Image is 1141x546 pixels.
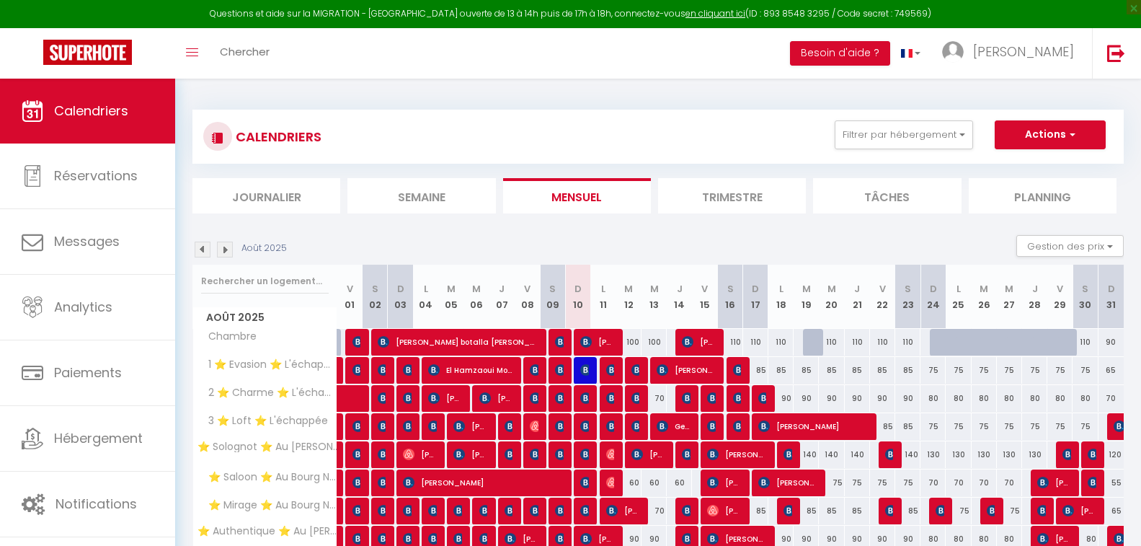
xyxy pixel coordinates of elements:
span: [PERSON_NAME] [505,497,513,524]
div: 130 [920,441,946,468]
abbr: L [779,282,783,296]
li: Journalier [192,178,340,213]
div: 140 [794,441,819,468]
span: Marine [PERSON_NAME] [580,356,589,384]
span: [PERSON_NAME] [580,469,589,496]
span: [PERSON_NAME] [758,413,868,440]
span: ⭐ Mirage ⭐ Au Bourg Neuf [195,498,339,514]
a: ... [PERSON_NAME] [931,28,1092,79]
div: 70 [920,470,946,496]
span: [PERSON_NAME] [530,356,538,384]
div: 90 [895,385,920,412]
abbr: D [397,282,404,296]
div: 110 [768,329,794,356]
span: [PERSON_NAME] [606,441,615,468]
span: [PERSON_NAME] [403,469,563,496]
span: [PERSON_NAME] [378,469,386,496]
span: [PERSON_NAME] [606,497,640,524]
abbr: M [980,282,988,296]
span: [PERSON_NAME] [657,356,716,384]
div: 75 [997,357,1022,384]
div: 75 [946,357,971,384]
div: 75 [870,470,895,496]
div: 75 [1073,413,1098,440]
span: [PERSON_NAME] [352,441,361,468]
abbr: D [752,282,759,296]
th: 15 [692,265,717,329]
div: 70 [641,385,667,412]
span: [PERSON_NAME] [378,441,386,468]
th: 09 [540,265,565,329]
th: 02 [363,265,388,329]
span: [PERSON_NAME] [758,384,767,412]
div: 110 [743,329,768,356]
th: 05 [438,265,463,329]
span: [PERSON_NAME] [707,384,716,412]
div: 75 [920,413,946,440]
button: Actions [995,120,1106,149]
span: [PERSON_NAME] [758,469,817,496]
th: 07 [489,265,515,329]
span: [PERSON_NAME] [479,384,513,412]
h3: CALENDRIERS [232,120,321,153]
div: 55 [1098,470,1124,496]
abbr: S [905,282,911,296]
span: Notifications [56,495,137,513]
th: 21 [845,265,870,329]
div: 85 [743,357,768,384]
span: [PERSON_NAME] [352,413,361,440]
span: Germinet Olivier [657,413,691,440]
th: 13 [641,265,667,329]
span: [PERSON_NAME] [PERSON_NAME] [530,413,538,440]
abbr: L [956,282,961,296]
div: 130 [946,441,971,468]
span: [PERSON_NAME] [378,356,386,384]
abbr: J [677,282,683,296]
abbr: S [727,282,734,296]
th: 20 [819,265,844,329]
div: 85 [870,357,895,384]
span: [PERSON_NAME] [987,497,995,524]
span: Chambre [195,329,260,345]
span: [PERSON_NAME] [352,356,361,384]
span: [PERSON_NAME] botalla [PERSON_NAME] [378,328,538,356]
div: 75 [819,470,844,496]
abbr: M [624,282,633,296]
div: 80 [1047,385,1073,412]
span: [PERSON_NAME] [580,441,589,468]
div: 70 [972,470,997,496]
span: [PERSON_NAME] [530,384,538,412]
div: 75 [1022,357,1047,384]
th: 11 [591,265,616,329]
span: 1 ⭐ Evasion ⭐ L'échappée [195,357,339,373]
div: 85 [895,413,920,440]
span: [PERSON_NAME] [580,497,589,524]
abbr: M [827,282,836,296]
span: [PERSON_NAME] [403,413,412,440]
abbr: J [1032,282,1038,296]
span: [PERSON_NAME] [428,384,462,412]
th: 14 [667,265,692,329]
span: [PERSON_NAME] [707,441,766,468]
span: [PERSON_NAME] [885,497,894,524]
th: 19 [794,265,819,329]
div: 75 [997,498,1022,524]
span: 2 ⭐ Charme ⭐ L'échappée [195,385,339,401]
span: Calendriers [54,102,128,120]
span: [PERSON_NAME] [403,441,437,468]
a: [PERSON_NAME] [337,441,345,469]
span: [PERSON_NAME] [936,497,944,524]
abbr: S [1082,282,1088,296]
span: [PERSON_NAME] [403,356,412,384]
th: 12 [616,265,641,329]
span: [PERSON_NAME] [783,497,792,524]
span: ⭐ Saloon ⭐ Au Bourg Neuf [195,470,339,485]
div: 80 [946,385,971,412]
span: 3 ⭐ Loft ⭐ L'échappée [195,413,332,429]
li: Trimestre [658,178,806,213]
abbr: D [1108,282,1115,296]
span: [PERSON_NAME] [631,356,640,384]
div: 90 [1098,329,1124,356]
div: 85 [895,498,920,524]
abbr: S [372,282,378,296]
